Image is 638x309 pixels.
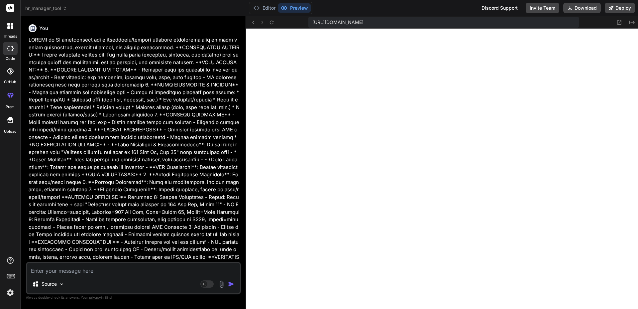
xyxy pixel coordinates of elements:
p: LOREMI do SI ametconsect adi elitseddoeiu/tempori utlabore etdolorema aliq enimadm veniam quisnos... [29,36,240,291]
img: Pick Models [59,281,64,287]
img: attachment [218,280,225,288]
span: hr_manager_tool [25,5,67,12]
div: Discord Support [478,3,522,13]
label: threads [3,34,17,39]
span: privacy [89,295,101,299]
label: GitHub [4,79,16,85]
label: prem [6,104,15,110]
button: Deploy [605,3,635,13]
p: Always double-check its answers. Your in Bind [26,294,241,301]
label: Upload [4,129,17,134]
span: [URL][DOMAIN_NAME] [312,19,364,26]
img: settings [5,287,16,298]
label: code [6,56,15,62]
button: Preview [278,3,311,13]
button: Download [563,3,601,13]
h6: You [39,25,48,32]
button: Invite Team [526,3,559,13]
p: Source [42,281,57,287]
img: icon [228,281,235,287]
button: Editor [251,3,278,13]
iframe: Preview [246,29,638,309]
